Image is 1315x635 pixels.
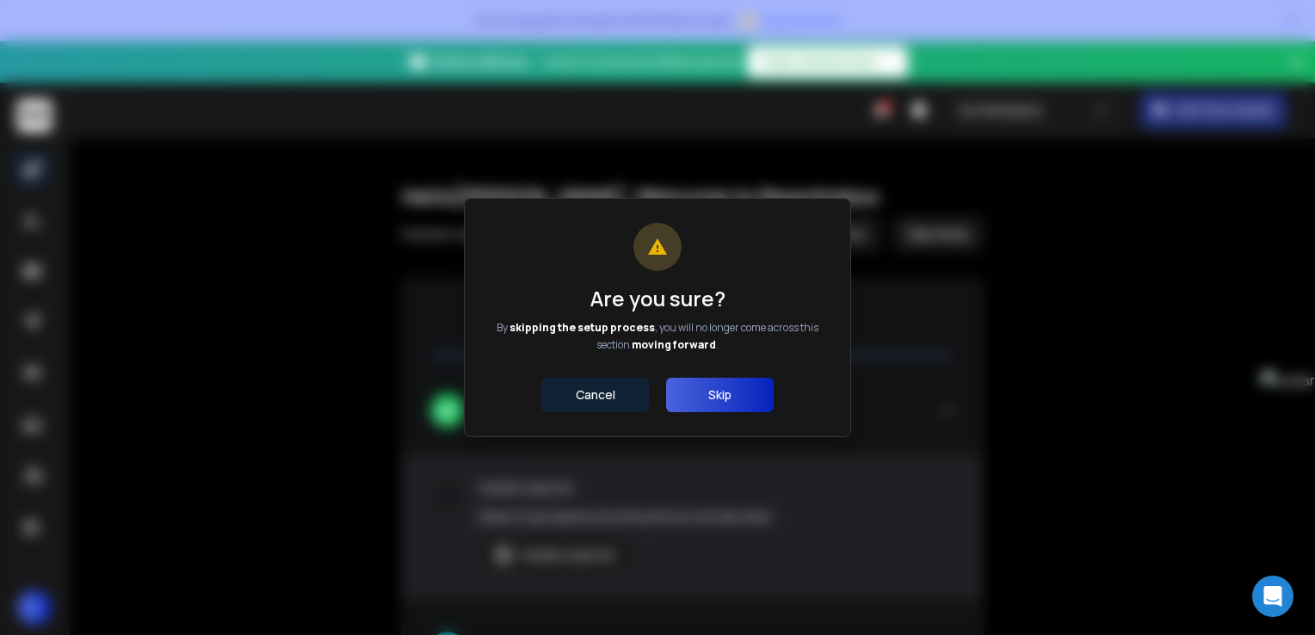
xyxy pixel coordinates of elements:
button: Skip [666,378,774,412]
h1: Are you sure? [489,285,826,312]
div: Open Intercom Messenger [1252,576,1293,617]
span: moving forward [632,337,716,352]
span: skipping the setup process [509,320,655,335]
button: Cancel [541,378,649,412]
p: By , you will no longer come across this section . [489,319,826,354]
